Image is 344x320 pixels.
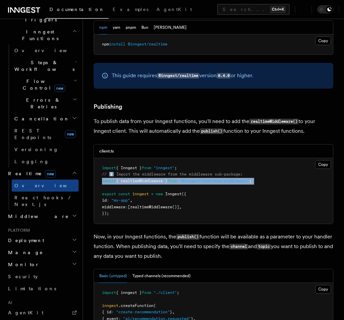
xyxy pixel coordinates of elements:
[5,249,43,256] span: Manage
[12,192,79,210] a: React hooks / Next.js
[54,85,65,92] span: new
[151,192,153,196] span: =
[157,73,199,79] code: @inngest/realtime
[5,44,79,168] div: Inngest Functions
[5,258,79,271] button: Monitor
[109,2,152,18] a: Examples
[116,179,167,183] span: { realtimeMiddleware }
[102,198,107,203] span: id
[249,179,252,183] span: ;
[12,59,75,73] span: Steps & Workflows
[142,166,151,170] span: from
[5,180,79,210] div: Realtimenew
[5,261,39,268] span: Monitor
[99,21,107,34] button: npm
[156,7,192,12] span: AgentKit
[5,283,79,295] a: Limitations
[118,303,153,308] span: .createFunction
[217,4,290,15] button: Search...Ctrl+K
[132,269,191,283] button: Typed channels (recommended)
[5,170,56,177] span: Realtime
[94,102,122,111] a: Publishing
[176,234,200,240] code: publish()
[14,147,59,152] span: Versioning
[153,303,156,308] span: (
[317,5,333,13] button: Toggle dark mode
[109,42,125,46] span: install
[249,119,299,124] code: realtimeMiddleware()
[12,180,79,192] a: Overview
[217,73,231,79] code: 0.4.0
[5,28,72,42] span: Inngest Functions
[5,246,79,258] button: Manage
[5,271,79,283] a: Security
[12,155,79,168] a: Logging
[175,166,177,170] span: ;
[12,75,79,94] button: Flow Controlnew
[165,192,182,196] span: Inngest
[182,192,186,196] span: ({
[14,128,51,140] span: REST Endpoints
[14,183,83,188] span: Overview
[200,128,223,134] code: publish()
[167,179,177,183] span: from
[102,303,118,308] span: inngest
[112,71,253,81] p: This guide requires version or higher.
[107,198,109,203] span: :
[12,143,79,155] a: Versioning
[5,213,69,220] span: Middleware
[153,166,175,170] span: "inngest"
[229,244,248,249] code: channel
[156,192,163,196] span: new
[8,274,38,279] span: Security
[113,7,148,12] span: Examples
[154,21,187,34] button: [PERSON_NAME]
[172,205,179,209] span: ()]
[102,172,243,177] span: // ℹ️ Import the middleware from the middleware sub-package:
[5,307,79,319] a: AgentKit
[102,192,116,196] span: export
[49,7,105,12] span: Documentation
[99,269,127,283] button: Basic (untyped)
[102,42,109,46] span: npm
[8,286,56,291] span: Limitations
[12,78,74,91] span: Flow Control
[170,310,172,314] span: }
[12,97,73,110] span: Errors & Retries
[65,130,76,138] span: new
[8,310,43,315] span: AgentKit
[172,310,175,314] span: ,
[5,210,79,222] button: Middleware
[179,205,182,209] span: ,
[102,310,111,314] span: { id
[14,159,49,164] span: Logging
[128,205,130,209] span: [
[315,285,331,294] button: Copy
[179,179,249,183] span: "@inngest/realtime/middleware"
[94,232,333,261] p: Now, in your Inngest functions, the function will be available as a parameter to your handler fun...
[5,228,30,233] span: Platform
[177,290,179,295] span: ;
[14,195,74,207] span: React hooks / Next.js
[116,166,142,170] span: { Inngest }
[116,290,142,295] span: { inngest }
[5,168,79,180] button: Realtimenew
[102,205,125,209] span: middleware
[99,148,114,154] h3: client.ts
[5,234,79,246] button: Deployment
[153,290,177,295] span: "./client"
[14,48,83,53] span: Overview
[111,198,130,203] span: "my-app"
[5,300,12,305] span: AI
[126,21,136,34] button: pnpm
[102,179,116,183] span: import
[141,21,148,34] button: Bun
[12,94,79,113] button: Errors & Retries
[102,290,116,295] span: import
[102,211,109,216] span: });
[12,57,79,75] button: Steps & Workflows
[113,21,120,34] button: yarn
[45,2,109,19] a: Documentation
[128,42,167,46] span: @inngest/realtime
[152,2,196,18] a: AgentKit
